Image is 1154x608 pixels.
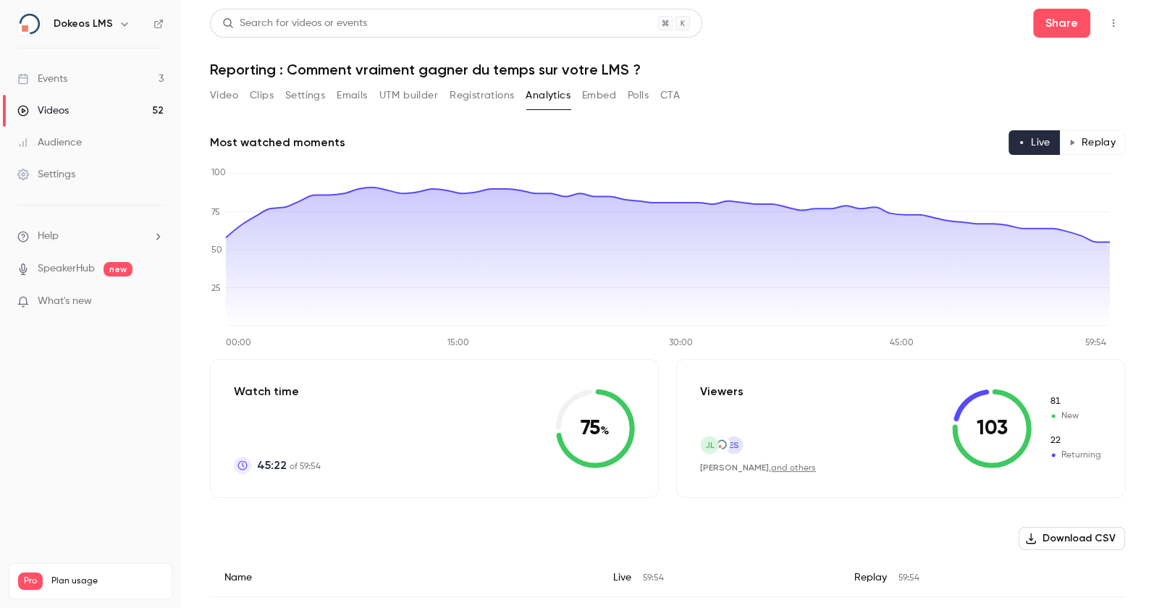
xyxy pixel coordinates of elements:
span: new [104,262,132,276]
h1: Reporting : Comment vraiment gagner du temps sur votre LMS ? [210,61,1125,78]
span: Returning [1049,449,1101,462]
button: UTM builder [379,84,438,107]
button: Video [210,84,238,107]
div: , [700,462,816,474]
span: Help [38,229,59,244]
span: JL [705,439,715,452]
tspan: 75 [211,208,220,217]
tspan: 15:00 [447,339,469,347]
div: Events [17,72,67,86]
div: Videos [17,104,69,118]
span: [PERSON_NAME] [700,463,769,473]
button: Analytics [526,84,570,107]
button: Polls [628,84,649,107]
button: CTA [660,84,680,107]
button: Registrations [450,84,514,107]
p: Viewers [700,383,744,400]
tspan: 00:00 [226,339,251,347]
span: Plan usage [51,575,163,587]
p: of 59:54 [257,457,321,474]
button: Emails [337,84,367,107]
h2: Most watched moments [210,134,345,151]
a: SpeakerHub [38,261,95,276]
img: Dokeos LMS [18,12,41,35]
div: Replay [840,559,1125,597]
tspan: 100 [211,169,226,177]
button: Top Bar Actions [1102,12,1125,35]
tspan: 50 [211,246,222,255]
button: Live [1008,130,1060,155]
button: Share [1033,9,1090,38]
tspan: 30:00 [669,339,693,347]
span: 45:22 [257,457,287,474]
li: help-dropdown-opener [17,229,164,244]
p: Watch time [234,383,321,400]
tspan: 25 [211,284,221,293]
span: New [1049,410,1101,423]
div: Audience [17,135,82,150]
span: 59:54 [643,574,664,583]
tspan: 45:00 [890,339,914,347]
span: Pro [18,573,43,590]
a: and others [771,464,816,473]
button: Settings [285,84,325,107]
span: 59:54 [898,574,919,583]
span: Returning [1049,434,1101,447]
span: es [729,439,739,452]
button: Download CSV [1019,527,1125,550]
tspan: 59:54 [1085,339,1106,347]
div: Search for videos or events [222,16,367,31]
div: Name [210,559,599,597]
button: Embed [582,84,616,107]
div: Settings [17,167,75,182]
span: What's new [38,294,92,309]
button: Clips [250,84,274,107]
img: dokeos.com [714,436,730,452]
h6: Dokeos LMS [54,17,113,31]
span: New [1049,395,1101,408]
button: Replay [1059,130,1125,155]
div: Live [599,559,840,597]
